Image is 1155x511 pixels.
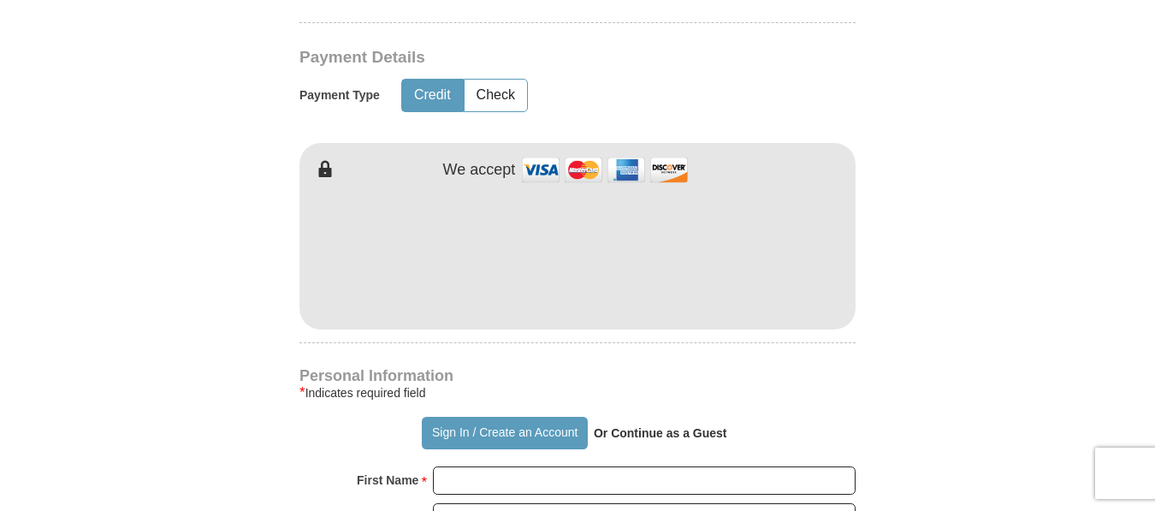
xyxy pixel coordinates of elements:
button: Check [465,80,527,111]
h3: Payment Details [299,48,736,68]
h4: Personal Information [299,369,856,383]
button: Sign In / Create an Account [422,417,587,449]
h5: Payment Type [299,88,380,103]
button: Credit [402,80,463,111]
div: Indicates required field [299,383,856,403]
h4: We accept [443,161,516,180]
img: credit cards accepted [519,152,690,188]
strong: Or Continue as a Guest [594,426,727,440]
strong: First Name [357,468,418,492]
